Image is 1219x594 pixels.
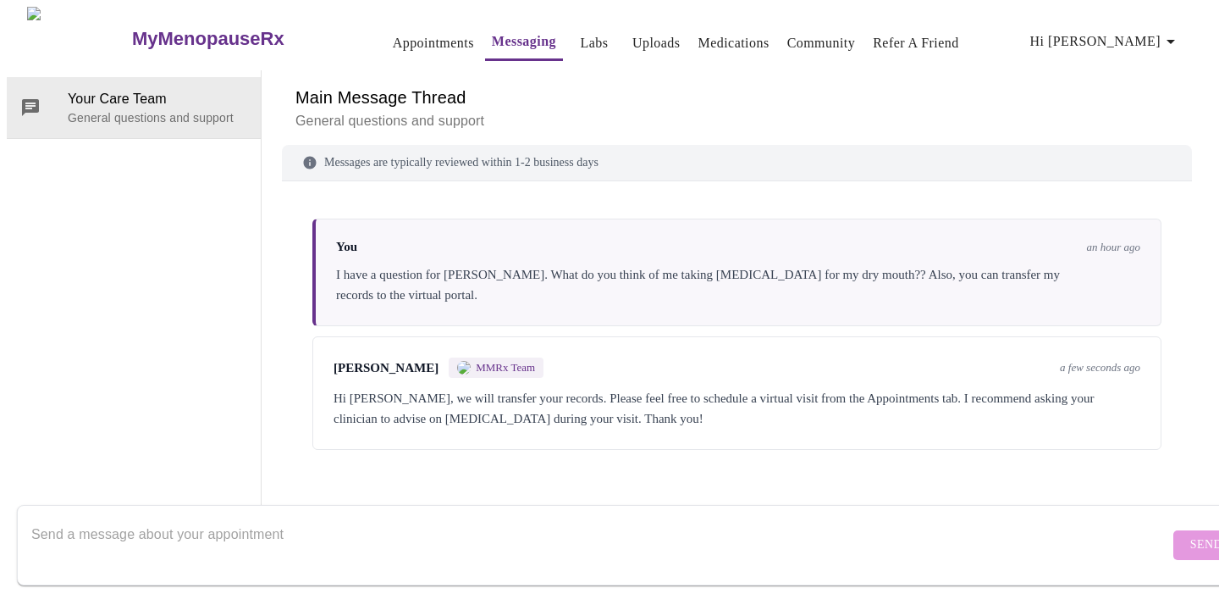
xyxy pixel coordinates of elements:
a: Refer a Friend [873,31,959,55]
button: Hi [PERSON_NAME] [1023,25,1188,58]
span: a few seconds ago [1060,361,1140,375]
a: Uploads [632,31,681,55]
a: Medications [698,31,769,55]
a: Appointments [393,31,474,55]
span: [PERSON_NAME] [334,361,439,375]
p: General questions and support [295,111,1178,131]
p: General questions and support [68,109,247,126]
span: Your Care Team [68,89,247,109]
button: Uploads [626,26,687,60]
h3: MyMenopauseRx [132,28,284,50]
img: MMRX [457,361,471,375]
div: Hi [PERSON_NAME], we will transfer your records. Please feel free to schedule a virtual visit fro... [334,388,1140,429]
button: Labs [567,26,621,60]
span: You [336,240,357,254]
button: Messaging [485,25,563,61]
button: Medications [692,26,776,60]
a: Community [787,31,856,55]
textarea: Send a message about your appointment [31,518,1169,572]
a: Labs [581,31,609,55]
div: Your Care TeamGeneral questions and support [7,77,261,138]
button: Refer a Friend [866,26,966,60]
h6: Main Message Thread [295,84,1178,111]
div: Messages are typically reviewed within 1-2 business days [282,145,1192,181]
span: Hi [PERSON_NAME] [1030,30,1181,53]
a: MyMenopauseRx [130,9,351,69]
div: I have a question for [PERSON_NAME]. What do you think of me taking [MEDICAL_DATA] for my dry mou... [336,264,1140,305]
a: Messaging [492,30,556,53]
span: MMRx Team [476,361,535,375]
button: Community [780,26,863,60]
span: an hour ago [1086,241,1140,254]
img: MyMenopauseRx Logo [27,7,130,70]
button: Appointments [386,26,481,60]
